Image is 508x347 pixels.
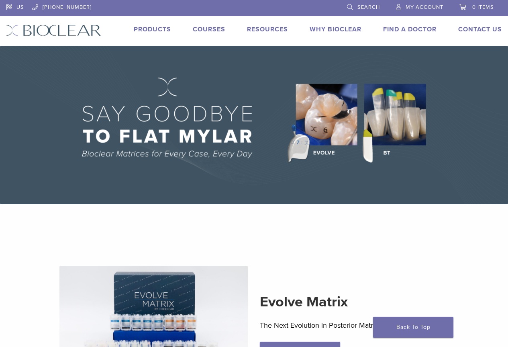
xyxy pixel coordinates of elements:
a: Back To Top [373,317,453,338]
p: The Next Evolution in Posterior Matrices [260,319,449,331]
h2: Evolve Matrix [260,292,449,312]
a: Courses [193,25,225,33]
a: Contact Us [458,25,502,33]
img: Bioclear [6,25,101,36]
span: 0 items [472,4,494,10]
span: Search [357,4,380,10]
a: Why Bioclear [310,25,361,33]
a: Find A Doctor [383,25,437,33]
a: Products [134,25,171,33]
span: My Account [406,4,443,10]
a: Resources [247,25,288,33]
